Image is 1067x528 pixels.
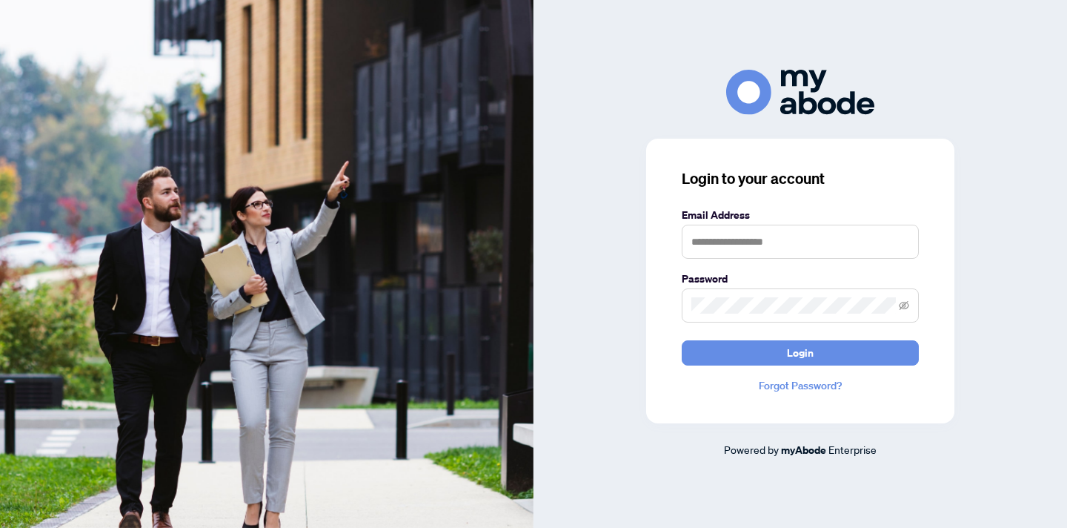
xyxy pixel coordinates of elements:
a: Forgot Password? [682,377,919,394]
span: Login [787,341,814,365]
label: Email Address [682,207,919,223]
img: ma-logo [726,70,874,115]
a: myAbode [781,442,826,458]
h3: Login to your account [682,168,919,189]
label: Password [682,271,919,287]
span: Powered by [724,443,779,456]
span: eye-invisible [899,300,909,311]
button: Login [682,340,919,366]
span: Enterprise [828,443,877,456]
